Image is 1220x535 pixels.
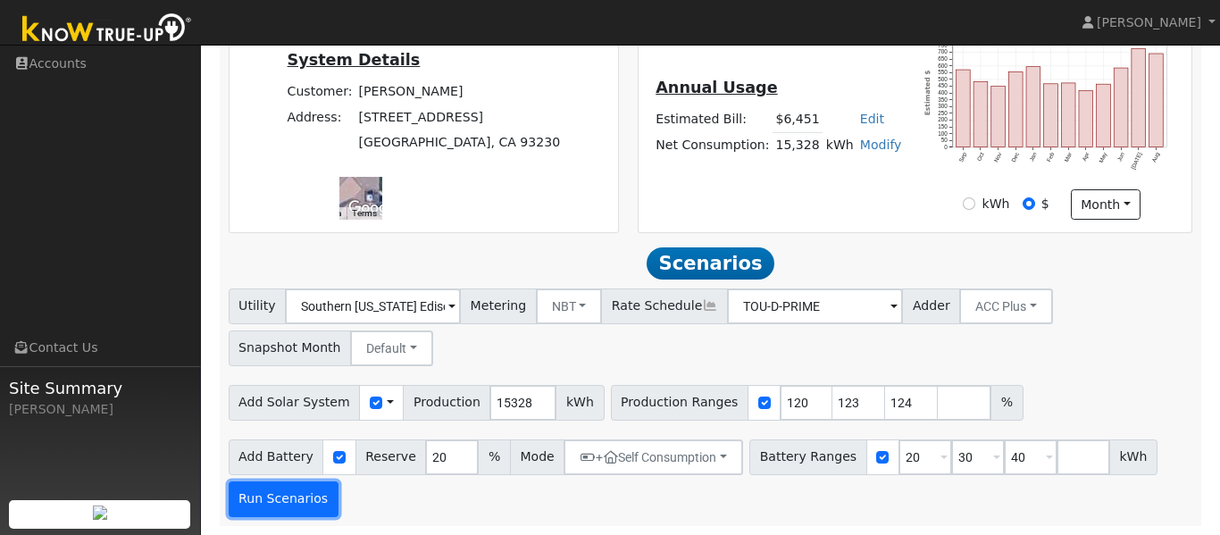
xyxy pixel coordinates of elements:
text: 700 [939,48,948,54]
span: Metering [460,288,537,324]
text: Jun [1117,151,1127,163]
label: kWh [982,195,1010,213]
text: 500 [939,76,948,82]
text: Sep [958,151,969,163]
text: Apr [1082,151,1091,162]
span: Snapshot Month [229,330,352,366]
td: Customer: [284,79,355,104]
input: $ [1023,197,1035,210]
button: +Self Consumption [564,439,743,475]
td: [PERSON_NAME] [355,79,564,104]
text: 50 [941,137,948,143]
text: 300 [939,103,948,109]
text: May [1099,151,1110,164]
text: 550 [939,69,948,75]
a: Modify [860,138,902,152]
rect: onclick="" [1045,84,1059,147]
td: 15,328 [773,132,823,158]
span: Battery Ranges [749,439,867,475]
a: Open this area in Google Maps (opens a new window) [344,196,403,220]
button: Default [350,330,433,366]
text: Aug [1152,151,1163,163]
span: Adder [902,288,960,324]
rect: onclick="" [957,70,971,147]
rect: onclick="" [1150,54,1165,147]
text: Jan [1029,151,1039,163]
td: Estimated Bill: [653,107,773,133]
button: NBT [536,288,603,324]
rect: onclick="" [1027,66,1041,146]
text: Dec [1011,151,1021,163]
rect: onclick="" [1132,48,1147,147]
text: 0 [945,144,948,150]
label: $ [1041,195,1049,213]
text: [DATE] [1131,151,1145,171]
rect: onclick="" [991,86,1006,146]
text: 350 [939,96,948,103]
text: Feb [1046,151,1056,163]
rect: onclick="" [1062,83,1076,147]
a: Edit [860,112,884,126]
text: 450 [939,82,948,88]
rect: onclick="" [1116,68,1130,147]
span: Add Solar System [229,385,361,421]
text: Mar [1064,151,1074,163]
rect: onclick="" [974,81,989,147]
input: Select a Rate Schedule [727,288,903,324]
button: ACC Plus [959,288,1053,324]
span: Production Ranges [611,385,748,421]
span: kWh [1109,439,1157,475]
span: [PERSON_NAME] [1097,15,1201,29]
rect: onclick="" [1009,71,1024,146]
td: [GEOGRAPHIC_DATA], CA 93230 [355,130,564,155]
span: % [478,439,510,475]
text: 100 [939,130,948,137]
a: Terms (opens in new tab) [352,208,377,218]
button: month [1071,189,1141,220]
span: Scenarios [647,247,774,280]
span: Site Summary [9,376,191,400]
u: System Details [288,51,421,69]
text: 400 [939,89,948,96]
u: Annual Usage [656,79,777,96]
input: Select a Utility [285,288,461,324]
text: 750 [939,41,948,47]
td: Address: [284,104,355,130]
text: 650 [939,55,948,62]
span: kWh [556,385,604,421]
span: Mode [510,439,564,475]
td: $6,451 [773,107,823,133]
span: Add Battery [229,439,324,475]
text: 600 [939,62,948,68]
span: % [990,385,1023,421]
rect: onclick="" [1080,90,1094,146]
text: Estimated $ [924,70,932,115]
text: 250 [939,110,948,116]
td: [STREET_ADDRESS] [355,104,564,130]
span: Production [403,385,490,421]
img: Know True-Up [13,10,201,50]
text: Nov [993,151,1003,163]
span: Reserve [355,439,427,475]
rect: onclick="" [1098,84,1112,147]
text: 200 [939,116,948,122]
div: [PERSON_NAME] [9,400,191,419]
text: 150 [939,123,948,130]
img: retrieve [93,506,107,520]
text: Oct [976,151,986,162]
span: Utility [229,288,287,324]
td: kWh [823,132,857,158]
span: Rate Schedule [601,288,728,324]
button: Run Scenarios [229,481,338,517]
img: Google [344,196,403,220]
td: Net Consumption: [653,132,773,158]
input: kWh [963,197,975,210]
